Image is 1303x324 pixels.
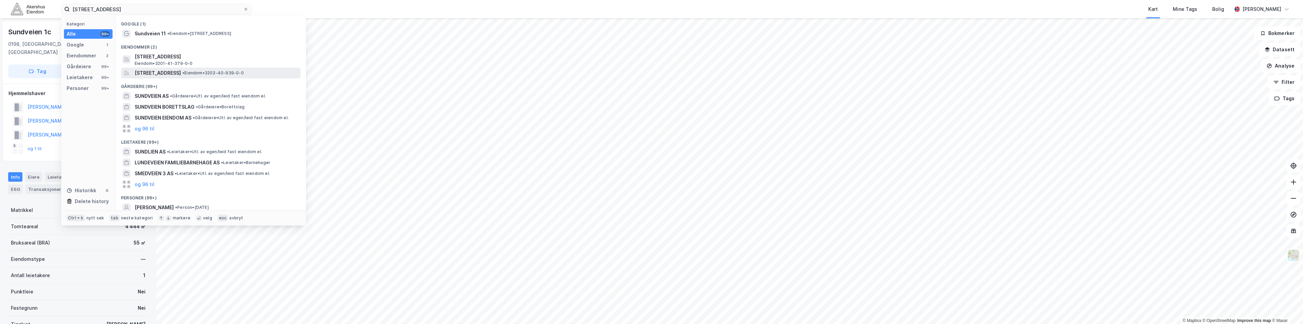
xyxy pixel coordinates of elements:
[135,103,194,111] span: SUNDVEIEN BORETTSLAG
[116,134,306,146] div: Leietakere (99+)
[100,64,110,69] div: 99+
[1183,318,1201,323] a: Mapbox
[116,16,306,28] div: Google (1)
[8,65,67,78] button: Tag
[135,203,174,212] span: [PERSON_NAME]
[141,255,146,263] div: —
[182,70,244,76] span: Eiendom • 3203-40-939-0-0
[175,205,177,210] span: •
[116,190,306,202] div: Personer (99+)
[11,3,45,15] img: akershus-eiendom-logo.9091f326c980b4bce74ccdd9f866810c.svg
[1269,92,1300,105] button: Tags
[196,104,198,109] span: •
[1212,5,1224,13] div: Bolig
[26,184,72,194] div: Transaksjoner
[135,69,181,77] span: [STREET_ADDRESS]
[170,93,266,99] span: Gårdeiere • Utl. av egen/leid fast eiendom el.
[67,186,96,195] div: Historikk
[1148,5,1158,13] div: Kart
[1261,59,1300,73] button: Analyse
[11,206,33,214] div: Matrikkel
[116,39,306,51] div: Eiendommer (2)
[175,171,177,176] span: •
[104,188,110,193] div: 0
[67,21,113,26] div: Kategori
[167,149,169,154] span: •
[218,215,228,221] div: esc
[1237,318,1271,323] a: Improve this map
[8,40,95,56] div: 0198, [GEOGRAPHIC_DATA], [GEOGRAPHIC_DATA]
[135,92,169,100] span: SUNDVEIEN AS
[1242,5,1281,13] div: [PERSON_NAME]
[100,31,110,37] div: 99+
[175,205,209,210] span: Person • [DATE]
[1173,5,1197,13] div: Mine Tags
[167,31,169,36] span: •
[67,73,93,82] div: Leietakere
[135,148,166,156] span: SUNDLIEN AS
[170,93,172,98] span: •
[11,222,38,231] div: Tomteareal
[116,78,306,91] div: Gårdeiere (99+)
[221,160,223,165] span: •
[109,215,120,221] div: tab
[100,75,110,80] div: 99+
[86,215,104,221] div: nytt søk
[1203,318,1236,323] a: OpenStreetMap
[11,271,50,280] div: Antall leietakere
[75,197,109,205] div: Delete history
[135,180,154,188] button: og 96 til
[67,84,89,92] div: Personer
[8,184,23,194] div: ESG
[1254,26,1300,40] button: Bokmerker
[175,171,270,176] span: Leietaker • Utl. av egen/leid fast eiendom el.
[70,4,243,14] input: Søk på adresse, matrikkel, gårdeiere, leietakere eller personer
[135,53,298,61] span: [STREET_ADDRESS]
[167,149,262,155] span: Leietaker • Utl. av egen/leid fast eiendom el.
[135,169,173,178] span: SMEDVEIEN 3 AS
[135,61,193,66] span: Eiendom • 3201-41-379-0-0
[182,70,184,75] span: •
[121,215,153,221] div: neste kategori
[196,104,244,110] span: Gårdeiere • Borettslag
[45,172,83,182] div: Leietakere
[67,52,96,60] div: Eiendommer
[173,215,190,221] div: markere
[143,271,146,280] div: 1
[135,30,166,38] span: Sundveien 11
[1259,43,1300,56] button: Datasett
[67,62,91,71] div: Gårdeiere
[135,159,220,167] span: LUNDEVEIEN FAMILIEBARNEHAGE AS
[25,172,42,182] div: Eiere
[1287,249,1300,262] img: Z
[193,115,195,120] span: •
[1269,291,1303,324] iframe: Chat Widget
[1269,291,1303,324] div: Kontrollprogram for chat
[11,255,45,263] div: Eiendomstype
[11,239,50,247] div: Bruksareal (BRA)
[67,215,85,221] div: Ctrl + k
[67,30,76,38] div: Alle
[8,172,22,182] div: Info
[125,222,146,231] div: 4 444 ㎡
[138,304,146,312] div: Nei
[11,304,37,312] div: Festegrunn
[203,215,212,221] div: velg
[67,41,84,49] div: Google
[1268,75,1300,89] button: Filter
[104,42,110,48] div: 1
[167,31,231,36] span: Eiendom • [STREET_ADDRESS]
[100,86,110,91] div: 99+
[11,288,33,296] div: Punktleie
[138,288,146,296] div: Nei
[135,114,191,122] span: SUNDVEIEN EIENDOM AS
[229,215,243,221] div: avbryt
[134,239,146,247] div: 55 ㎡
[8,26,53,37] div: Sundveien 1c
[104,53,110,58] div: 2
[135,125,154,133] button: og 96 til
[9,89,148,97] div: Hjemmelshaver
[193,115,289,121] span: Gårdeiere • Utl. av egen/leid fast eiendom el.
[221,160,270,165] span: Leietaker • Barnehager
